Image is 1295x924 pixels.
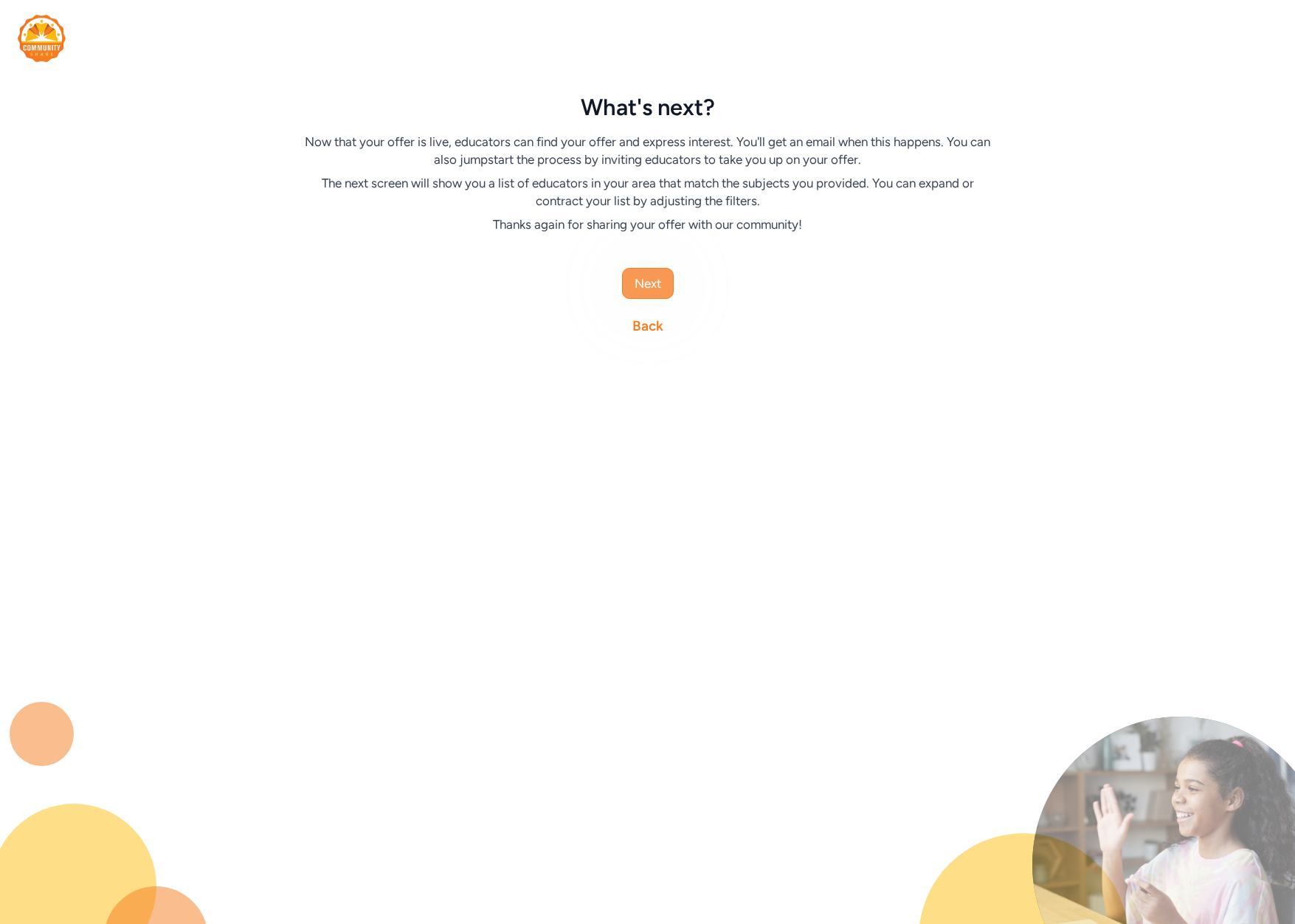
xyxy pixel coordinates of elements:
[622,268,674,299] button: Next
[300,174,996,210] div: The next screen will show you a list of educators in your area that match the subjects you provid...
[300,94,996,121] div: What's next?
[632,316,663,337] a: Back
[635,275,661,292] span: Next
[300,133,996,168] div: Now that your offer is live, educators can find your offer and express interest. You'll get an em...
[300,216,996,233] div: Thanks again for sharing your offer with our community!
